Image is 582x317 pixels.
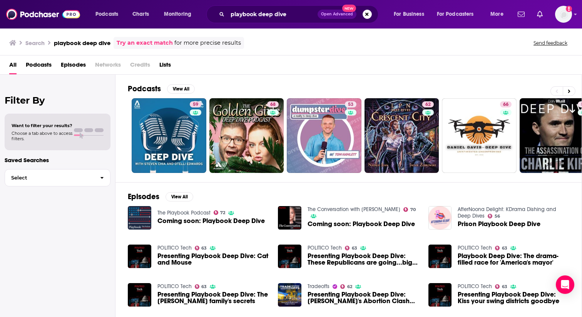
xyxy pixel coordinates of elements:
[157,245,192,251] a: POLITICO Tech
[159,8,201,20] button: open menu
[267,101,279,107] a: 68
[214,5,386,23] div: Search podcasts, credits, & more...
[278,283,301,307] a: Presenting Playbook Deep Dive: Biden's Abortion Clash with the Catholic Church
[531,40,570,46] button: Send feedback
[209,98,284,173] a: 68
[345,246,357,250] a: 63
[428,206,452,230] a: Prison Playbook Deep Dive
[502,285,507,288] span: 63
[95,9,118,20] span: Podcasts
[128,245,151,268] img: Presenting Playbook Deep Dive: Cat and Mouse
[90,8,128,20] button: open menu
[195,246,207,250] a: 63
[5,169,110,186] button: Select
[9,59,17,74] a: All
[502,247,507,250] span: 63
[166,192,193,201] button: View All
[394,9,424,20] span: For Business
[61,59,86,74] a: Episodes
[174,39,241,47] span: for more precise results
[201,247,207,250] span: 63
[458,283,492,290] a: POLITICO Tech
[12,131,72,141] span: Choose a tab above to access filters.
[278,245,301,268] img: Presenting Playbook Deep Dive: These Republicans are going...big government?
[227,8,318,20] input: Search podcasts, credits, & more...
[278,206,301,230] a: Coming soon: Playbook Deep Dive
[428,245,452,268] img: Playbook Deep Dive: The drama-filled race for 'America's mayor'
[159,59,171,74] a: Lists
[6,7,80,22] a: Podchaser - Follow, Share and Rate Podcasts
[422,101,434,107] a: 62
[495,246,507,250] a: 63
[157,218,265,224] span: Coming soon: Playbook Deep Dive
[555,6,572,23] button: Show profile menu
[128,192,159,201] h2: Episodes
[365,98,439,173] a: 62
[555,6,572,23] img: User Profile
[321,12,353,16] span: Open Advanced
[308,253,419,266] a: Presenting Playbook Deep Dive: These Republicans are going...big government?
[566,6,572,12] svg: Add a profile image
[458,253,569,266] a: Playbook Deep Dive: The drama-filled race for 'America's mayor'
[458,291,569,304] a: Presenting Playbook Deep Dive: Kiss your swing districts goodbye
[157,283,192,290] a: POLITICO Tech
[308,291,419,304] a: Presenting Playbook Deep Dive: Biden's Abortion Clash with the Catholic Church
[555,6,572,23] span: Logged in as samharazin
[308,221,415,227] a: Coming soon: Playbook Deep Dive
[432,8,485,20] button: open menu
[5,156,110,164] p: Saved Searches
[352,247,357,250] span: 63
[128,283,151,307] img: Presenting Playbook Deep Dive: The Biden family's secrets
[458,221,540,227] a: Prison Playbook Deep Dive
[515,8,528,21] a: Show notifications dropdown
[190,101,201,107] a: 59
[347,285,352,288] span: 62
[26,59,52,74] a: Podcasts
[556,275,574,294] div: Open Intercom Messenger
[308,283,329,290] a: Tradeoffs
[428,283,452,307] img: Presenting Playbook Deep Dive: Kiss your swing districts goodbye
[193,101,198,109] span: 59
[128,206,151,230] img: Coming soon: Playbook Deep Dive
[458,245,492,251] a: POLITICO Tech
[157,291,269,304] a: Presenting Playbook Deep Dive: The Biden family's secrets
[157,253,269,266] a: Presenting Playbook Deep Dive: Cat and Mouse
[164,9,191,20] span: Monitoring
[128,84,195,94] a: PodcastsView All
[220,211,225,215] span: 72
[117,39,173,47] a: Try an exact match
[132,9,149,20] span: Charts
[442,98,517,173] a: 66
[308,206,400,213] a: The Conversation with Dasha Burns
[490,9,503,20] span: More
[214,210,226,215] a: 72
[195,284,207,289] a: 63
[348,101,353,109] span: 53
[54,39,110,47] h3: playbook deep dive
[534,8,546,21] a: Show notifications dropdown
[345,101,356,107] a: 53
[157,291,269,304] span: Presenting Playbook Deep Dive: The [PERSON_NAME] family's secrets
[167,84,195,94] button: View All
[503,101,508,109] span: 66
[318,10,356,19] button: Open AdvancedNew
[127,8,154,20] a: Charts
[495,284,507,289] a: 63
[485,8,513,20] button: open menu
[340,284,352,289] a: 62
[342,5,356,12] span: New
